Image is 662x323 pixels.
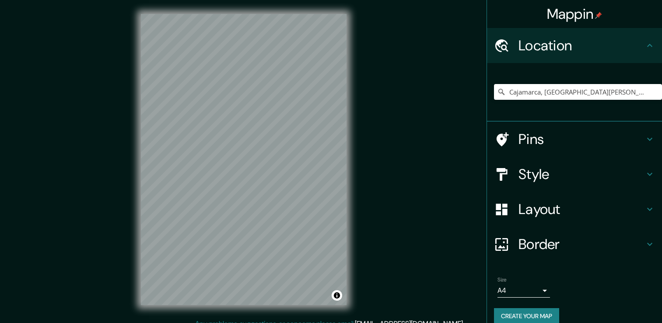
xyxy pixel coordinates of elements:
div: Layout [487,192,662,227]
h4: Border [518,235,644,253]
iframe: Help widget launcher [584,289,652,313]
h4: Layout [518,200,644,218]
div: A4 [497,284,550,298]
div: Style [487,157,662,192]
div: Pins [487,122,662,157]
h4: Mappin [547,5,602,23]
img: pin-icon.png [595,12,602,19]
div: Border [487,227,662,262]
button: Toggle attribution [332,290,342,301]
input: Pick your city or area [494,84,662,100]
label: Size [497,276,507,284]
div: Location [487,28,662,63]
h4: Location [518,37,644,54]
h4: Pins [518,130,644,148]
canvas: Map [141,14,347,305]
h4: Style [518,165,644,183]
